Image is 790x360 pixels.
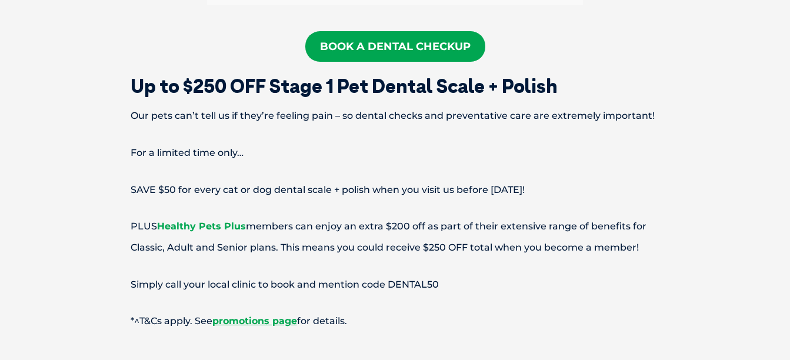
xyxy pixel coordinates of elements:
[89,105,701,126] p: Our pets can’t tell us if they’re feeling pain – so dental checks and preventative care are extre...
[89,274,701,295] p: Simply call your local clinic to book and mention code DENTAL50
[157,221,246,232] a: Healthy Pets Plus
[89,179,701,201] p: SAVE $50 for every cat or dog dental scale + polish when you visit us before [DATE]!
[89,216,701,258] p: PLUS members can enjoy an extra $200 off as part of their extensive range of benefits for Classic...
[305,31,485,62] a: Book a Dental Checkup
[212,315,297,326] a: promotions page
[89,311,701,332] p: *^T&Cs apply. See for details.
[89,142,701,164] p: For a limited time only…
[89,76,701,95] h2: Up to $250 OFF Stage 1 Pet Dental Scale + Polish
